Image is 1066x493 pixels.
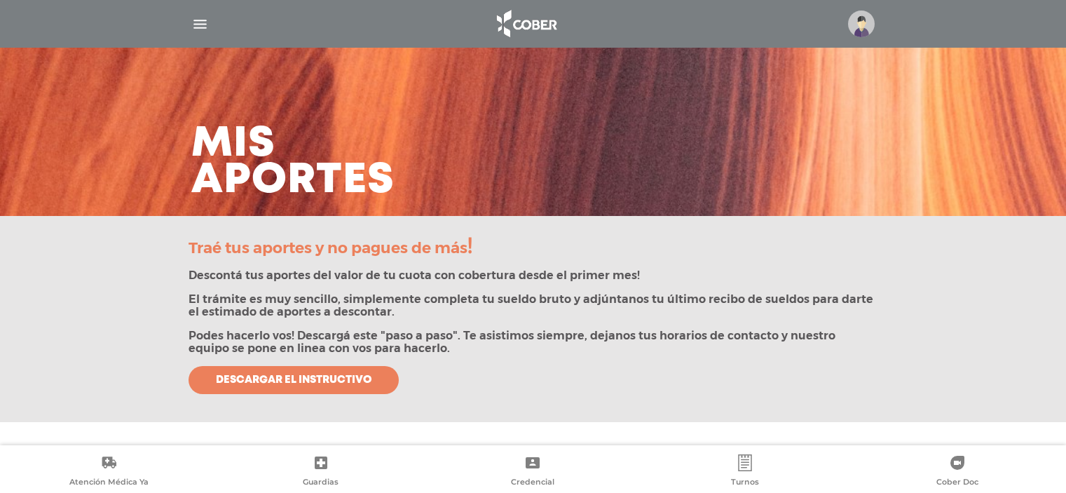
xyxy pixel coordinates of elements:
[189,330,878,355] p: Podes hacerlo vos! Descargá este "paso a paso". Te asistimos siempre, dejanos tus horarios de con...
[189,293,878,318] p: El trámite es muy sencillo, simplemente completa tu sueldo bruto y adjúntanos tu último recibo de...
[191,15,209,33] img: Cober_menu-lines-white.svg
[511,477,554,489] span: Credencial
[215,454,428,490] a: Guardias
[3,454,215,490] a: Atención Médica Ya
[189,269,878,282] p: Descontá tus aportes del valor de tu cuota con cobertura desde el primer mes!
[189,233,878,258] p: Traé tus aportes y no pagues de más
[639,454,852,490] a: Turnos
[467,231,472,259] span: !
[303,477,339,489] span: Guardias
[848,11,875,37] img: profile-placeholder.svg
[69,477,149,489] span: Atención Médica Ya
[189,366,399,394] a: Descargar el instructivo
[191,126,395,199] h3: Mis aportes
[936,477,978,489] span: Cober Doc
[216,374,371,386] span: Descargar el instructivo
[427,454,639,490] a: Credencial
[489,7,563,41] img: logo_cober_home-white.png
[851,454,1063,490] a: Cober Doc
[731,477,759,489] span: Turnos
